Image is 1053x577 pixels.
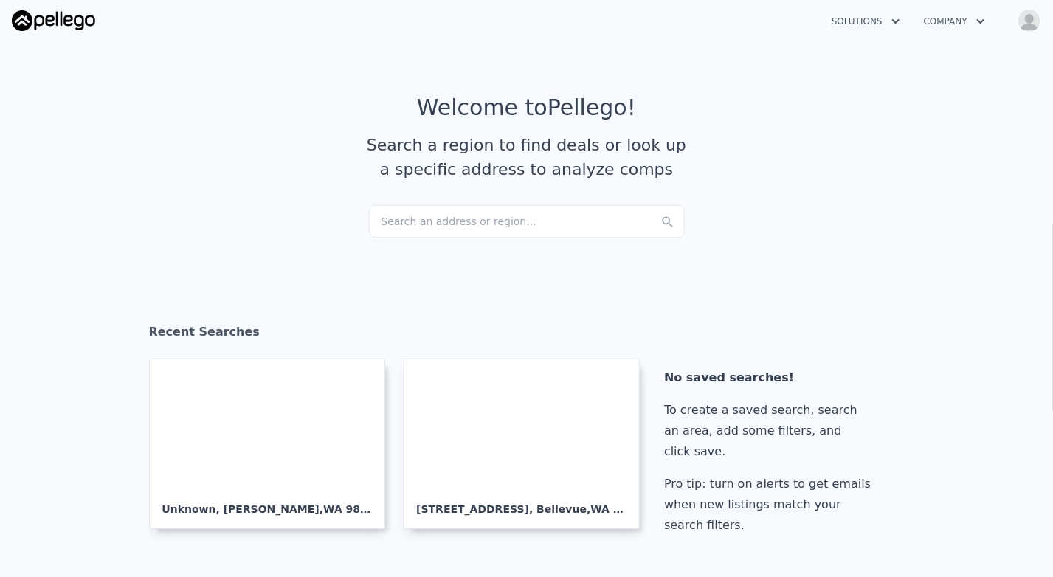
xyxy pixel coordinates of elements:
[1018,9,1041,32] img: avatar
[820,8,912,35] button: Solutions
[587,503,649,515] span: , WA 98006
[162,490,373,516] div: Unknown , [PERSON_NAME]
[12,10,95,31] img: Pellego
[149,311,905,359] div: Recent Searches
[416,490,627,516] div: [STREET_ADDRESS] , Bellevue
[664,474,877,536] div: Pro tip: turn on alerts to get emails when new listings match your search filters.
[417,94,636,121] div: Welcome to Pellego !
[362,133,692,182] div: Search a region to find deals or look up a specific address to analyze comps
[320,503,382,515] span: , WA 98052
[664,367,877,388] div: No saved searches!
[369,205,685,238] div: Search an address or region...
[664,400,877,462] div: To create a saved search, search an area, add some filters, and click save.
[404,359,652,529] a: [STREET_ADDRESS], Bellevue,WA 98006
[149,359,397,529] a: Unknown, [PERSON_NAME],WA 98052
[912,8,997,35] button: Company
